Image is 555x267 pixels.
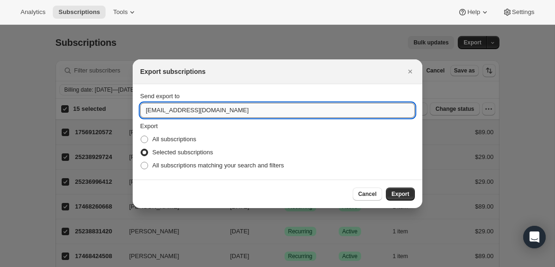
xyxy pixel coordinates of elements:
button: Analytics [15,6,51,19]
span: Help [467,8,480,16]
span: Settings [512,8,534,16]
span: Selected subscriptions [152,149,213,156]
h2: Export subscriptions [140,67,206,76]
span: All subscriptions [152,136,196,143]
span: Analytics [21,8,45,16]
button: Close [404,65,417,78]
span: Cancel [358,190,377,198]
span: Export [391,190,409,198]
button: Tools [107,6,142,19]
span: Subscriptions [58,8,100,16]
button: Subscriptions [53,6,106,19]
span: Send export to [140,93,180,100]
button: Settings [497,6,540,19]
button: Cancel [353,188,382,201]
button: Help [452,6,495,19]
span: Export [140,123,158,130]
span: All subscriptions matching your search and filters [152,162,284,169]
span: Tools [113,8,128,16]
div: Open Intercom Messenger [523,226,546,248]
button: Export [386,188,415,201]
